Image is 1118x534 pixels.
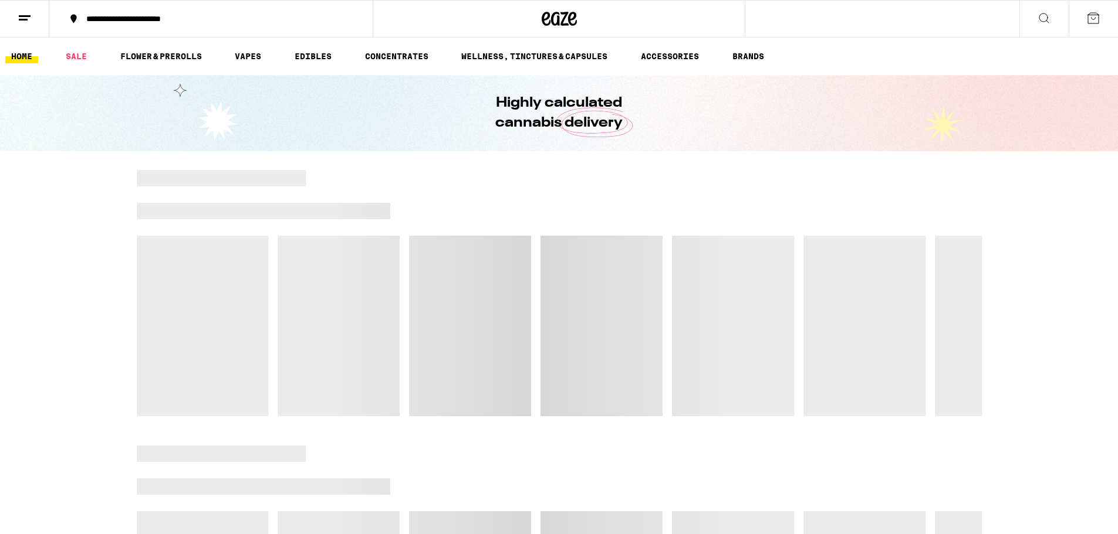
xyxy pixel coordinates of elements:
[289,49,337,63] a: EDIBLES
[60,49,93,63] a: SALE
[635,49,705,63] a: ACCESSORIES
[114,49,208,63] a: FLOWER & PREROLLS
[455,49,613,63] a: WELLNESS, TINCTURES & CAPSULES
[229,49,267,63] a: VAPES
[5,49,38,63] a: HOME
[727,49,770,63] button: BRANDS
[462,93,656,133] h1: Highly calculated cannabis delivery
[359,49,434,63] a: CONCENTRATES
